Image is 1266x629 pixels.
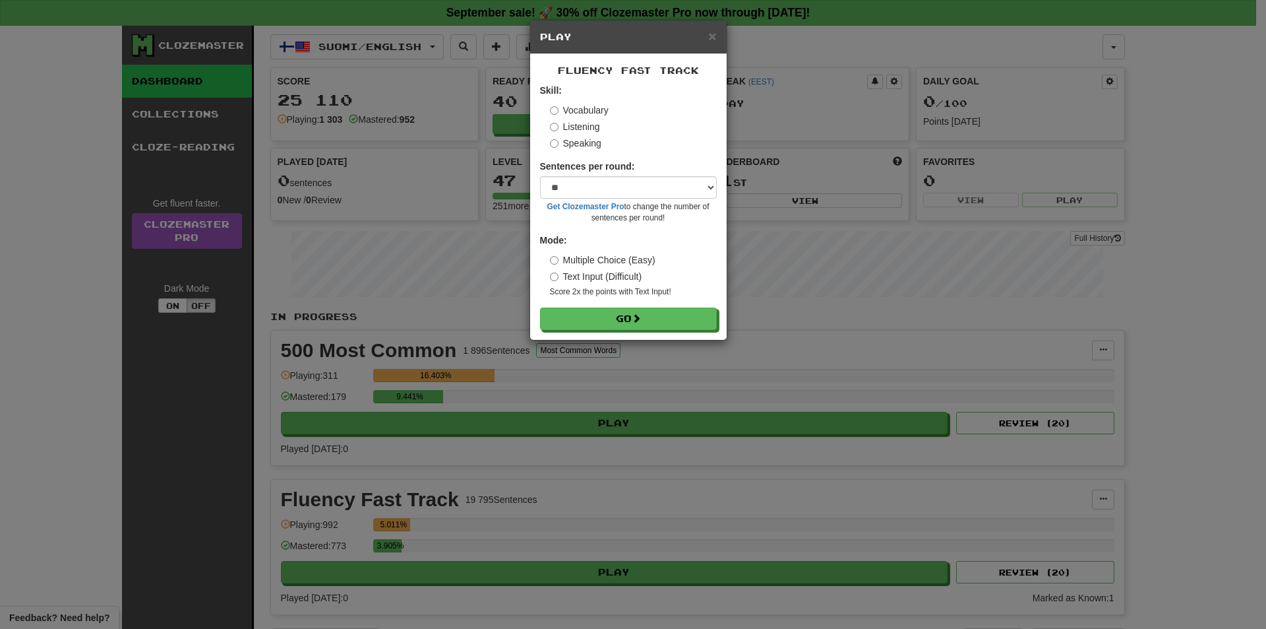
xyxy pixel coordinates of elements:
[558,65,699,76] span: Fluency Fast Track
[540,30,717,44] h5: Play
[540,235,567,246] strong: Mode:
[540,85,562,96] strong: Skill:
[540,160,635,173] label: Sentences per round:
[550,273,558,281] input: Text Input (Difficult)
[550,253,655,267] label: Multiple Choice (Easy)
[550,123,558,131] input: Listening
[550,139,558,148] input: Speaking
[540,201,717,224] small: to change the number of sentences per round!
[550,137,601,150] label: Speaking
[547,202,624,211] a: Get Clozemaster Pro
[550,256,558,265] input: Multiple Choice (Easy)
[550,286,717,298] small: Score 2x the points with Text Input !
[540,308,717,330] button: Go
[550,106,558,115] input: Vocabulary
[550,270,642,283] label: Text Input (Difficult)
[708,28,716,44] span: ×
[550,120,600,133] label: Listening
[708,29,716,43] button: Close
[550,104,609,117] label: Vocabulary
